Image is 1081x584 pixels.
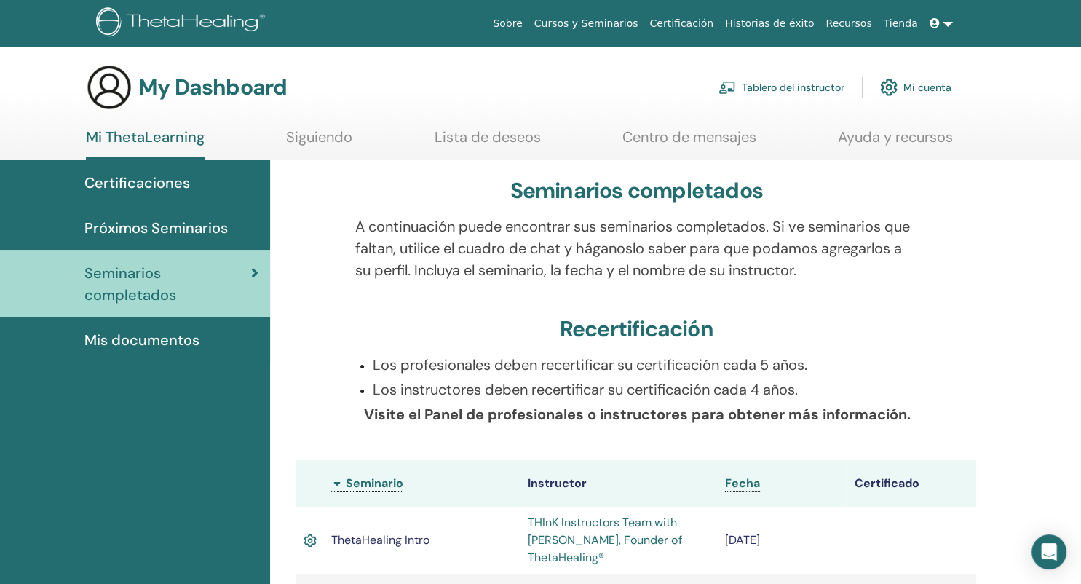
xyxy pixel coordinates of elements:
p: Los profesionales deben recertificar su certificación cada 5 años. [373,354,918,376]
a: Historias de éxito [719,10,820,37]
a: Mi ThetaLearning [86,128,205,160]
span: Certificaciones [84,172,190,194]
a: Recursos [820,10,877,37]
a: THInK Instructors Team with [PERSON_NAME], Founder of ThetaHealing® [528,515,681,565]
img: cog.svg [880,75,898,100]
th: Instructor [520,460,718,507]
span: Mis documentos [84,329,199,351]
a: Lista de deseos [435,128,541,157]
p: A continuación puede encontrar sus seminarios completados. Si ve seminarios que faltan, utilice e... [355,216,918,281]
span: Próximos Seminarios [84,217,228,239]
h3: Seminarios completados [510,178,762,204]
img: chalkboard-teacher.svg [718,81,736,94]
img: logo.png [96,7,270,40]
div: Open Intercom Messenger [1031,534,1066,569]
a: Fecha [725,476,760,492]
h3: Recertificación [560,316,713,342]
span: Fecha [725,476,760,491]
b: Visite el Panel de profesionales o instructores para obtener más información. [364,405,911,424]
span: ThetaHealing Intro [331,532,429,548]
td: [DATE] [718,507,847,574]
th: Certificado [847,460,976,507]
img: generic-user-icon.jpg [86,64,132,111]
span: Seminarios completados [84,262,251,306]
h3: My Dashboard [138,74,287,100]
a: Mi cuenta [880,71,951,103]
a: Tienda [878,10,924,37]
a: Siguiendo [286,128,352,157]
p: Los instructores deben recertificar su certificación cada 4 años. [373,379,918,400]
a: Tablero del instructor [718,71,844,103]
a: Centro de mensajes [622,128,756,157]
img: Active Certificate [304,532,316,550]
a: Sobre [487,10,528,37]
a: Certificación [644,10,719,37]
a: Ayuda y recursos [838,128,953,157]
a: Cursos y Seminarios [528,10,644,37]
